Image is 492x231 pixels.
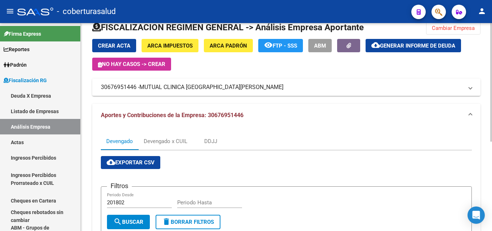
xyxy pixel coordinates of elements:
span: Padrón [4,61,27,69]
mat-icon: remove_red_eye [264,41,273,49]
mat-panel-title: 30676951446 - [101,83,463,91]
div: Devengado x CUIL [144,137,187,145]
button: No hay casos -> Crear [92,58,171,71]
mat-icon: search [113,217,122,226]
button: ARCA Padrón [204,39,253,52]
button: Buscar [107,215,150,229]
span: No hay casos -> Crear [98,61,165,67]
span: Firma Express [4,30,41,38]
span: ARCA Padrón [210,43,247,49]
span: ABM [314,43,326,49]
span: ARCA Impuestos [147,43,193,49]
h3: Filtros [107,181,132,191]
span: Fiscalización RG [4,76,47,84]
mat-icon: menu [6,7,14,15]
div: Devengado [106,137,133,145]
button: Borrar Filtros [156,215,220,229]
div: Open Intercom Messenger [468,206,485,224]
span: Generar informe de deuda [380,43,455,49]
button: Generar informe de deuda [366,39,461,52]
mat-icon: cloud_download [371,41,380,49]
span: - coberturasalud [57,4,116,19]
mat-icon: person [478,7,486,15]
button: Cambiar Empresa [426,22,480,35]
span: Exportar CSV [107,159,155,166]
span: Crear Acta [98,43,130,49]
span: FTP - SSS [273,43,297,49]
span: Aportes y Contribuciones de la Empresa: 30676951446 [101,112,243,119]
h1: FISCALIZACION REGIMEN GENERAL -> Análisis Empresa Aportante [92,22,364,33]
span: Borrar Filtros [162,219,214,225]
mat-icon: delete [162,217,171,226]
span: MUTUAL CLINICA [GEOGRAPHIC_DATA][PERSON_NAME] [139,83,283,91]
span: Cambiar Empresa [432,25,475,31]
mat-icon: cloud_download [107,158,115,166]
div: DDJJ [204,137,217,145]
mat-expansion-panel-header: Aportes y Contribuciones de la Empresa: 30676951446 [92,104,480,127]
span: Buscar [113,219,143,225]
button: ABM [308,39,332,52]
span: Reportes [4,45,30,53]
mat-expansion-panel-header: 30676951446 -MUTUAL CLINICA [GEOGRAPHIC_DATA][PERSON_NAME] [92,79,480,96]
button: FTP - SSS [258,39,303,52]
button: Exportar CSV [101,156,160,169]
button: Crear Acta [92,39,136,52]
button: ARCA Impuestos [142,39,198,52]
